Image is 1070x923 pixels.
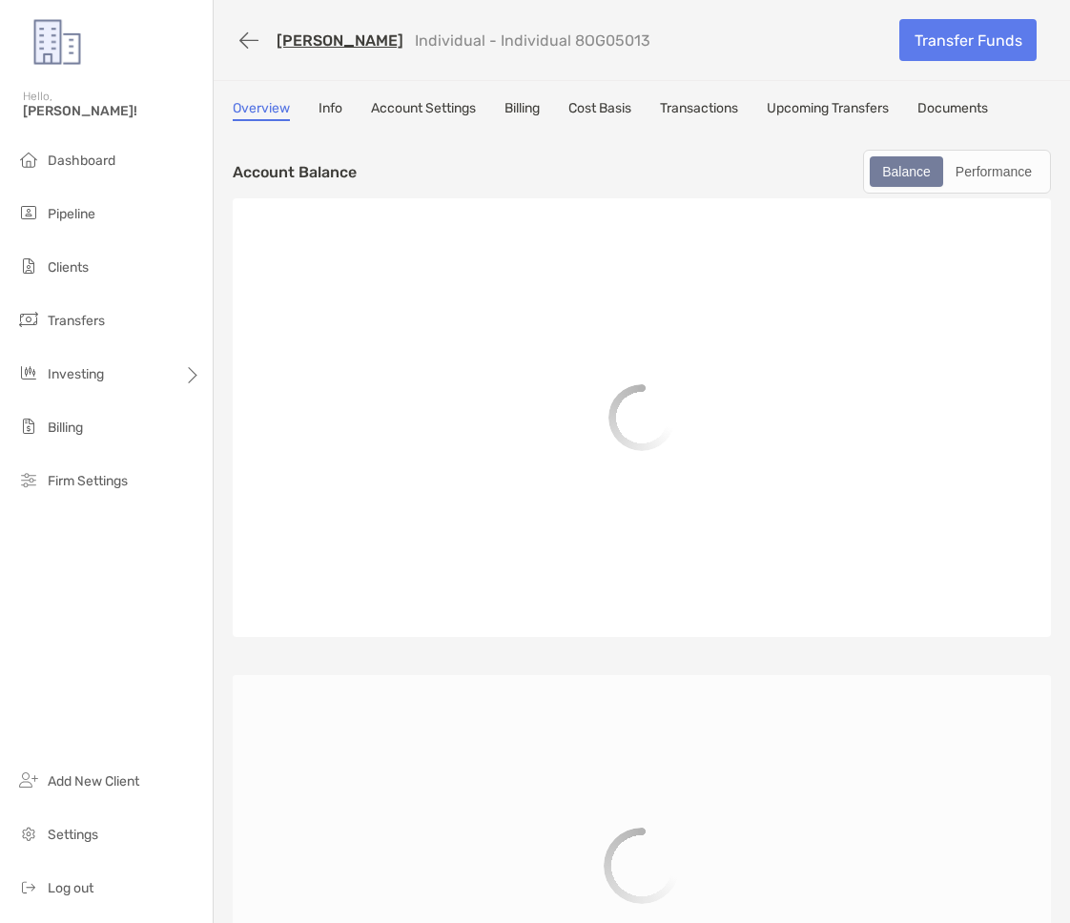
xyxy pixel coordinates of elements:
span: Billing [48,420,83,436]
img: settings icon [17,822,40,845]
span: Pipeline [48,206,95,222]
span: Investing [48,366,104,382]
p: Individual - Individual 8OG05013 [415,31,650,50]
span: [PERSON_NAME]! [23,103,201,119]
span: Dashboard [48,153,115,169]
div: Balance [872,158,941,185]
a: Documents [917,100,988,121]
span: Settings [48,827,98,843]
a: Billing [504,100,540,121]
a: Account Settings [371,100,476,121]
img: investing icon [17,361,40,384]
span: Add New Client [48,773,139,790]
a: [PERSON_NAME] [277,31,403,50]
img: transfers icon [17,308,40,331]
span: Firm Settings [48,473,128,489]
span: Clients [48,259,89,276]
img: dashboard icon [17,148,40,171]
img: Zoe Logo [23,8,92,76]
img: add_new_client icon [17,769,40,791]
div: Performance [945,158,1042,185]
a: Transactions [660,100,738,121]
a: Overview [233,100,290,121]
a: Cost Basis [568,100,631,121]
a: Upcoming Transfers [767,100,889,121]
img: pipeline icon [17,201,40,224]
span: Transfers [48,313,105,329]
p: Account Balance [233,160,357,184]
a: Transfer Funds [899,19,1037,61]
a: Info [319,100,342,121]
img: firm-settings icon [17,468,40,491]
img: logout icon [17,875,40,898]
div: segmented control [863,150,1051,194]
img: clients icon [17,255,40,277]
span: Log out [48,880,93,896]
img: billing icon [17,415,40,438]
